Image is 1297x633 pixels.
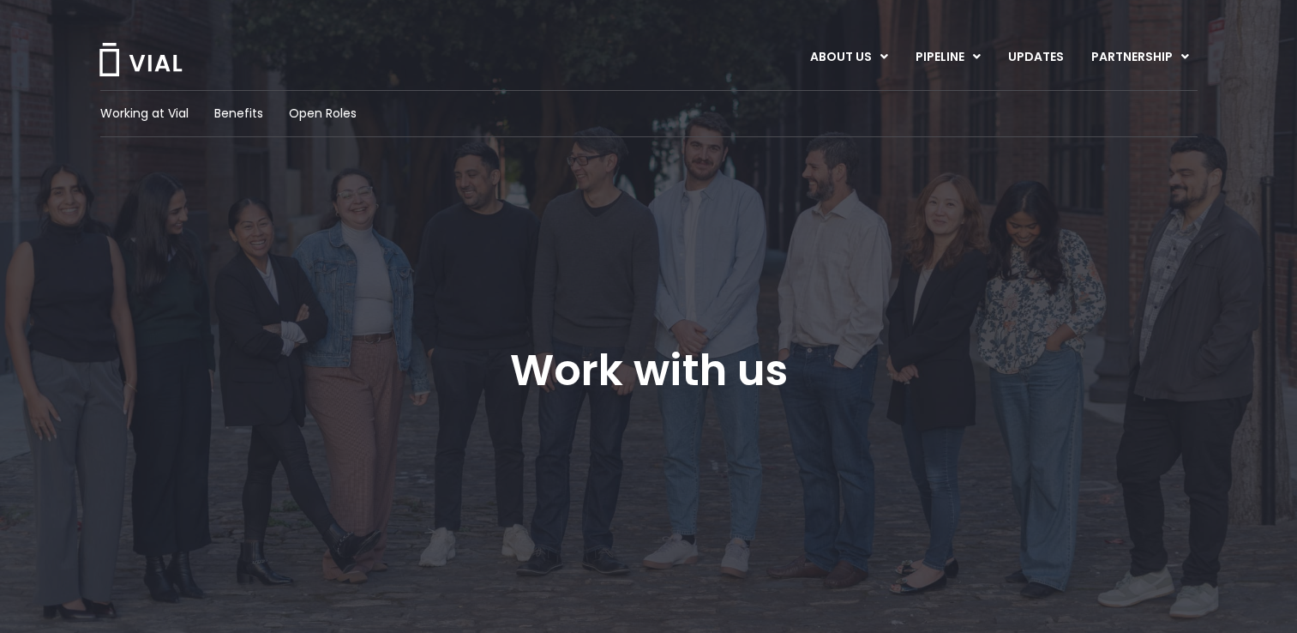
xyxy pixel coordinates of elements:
h1: Work with us [510,346,788,395]
a: Open Roles [289,105,357,123]
a: PIPELINEMenu Toggle [902,43,994,72]
a: UPDATES [994,43,1077,72]
a: Benefits [214,105,263,123]
a: ABOUT USMenu Toggle [796,43,901,72]
img: Vial Logo [98,43,183,76]
a: Working at Vial [100,105,189,123]
a: PARTNERSHIPMenu Toggle [1078,43,1203,72]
